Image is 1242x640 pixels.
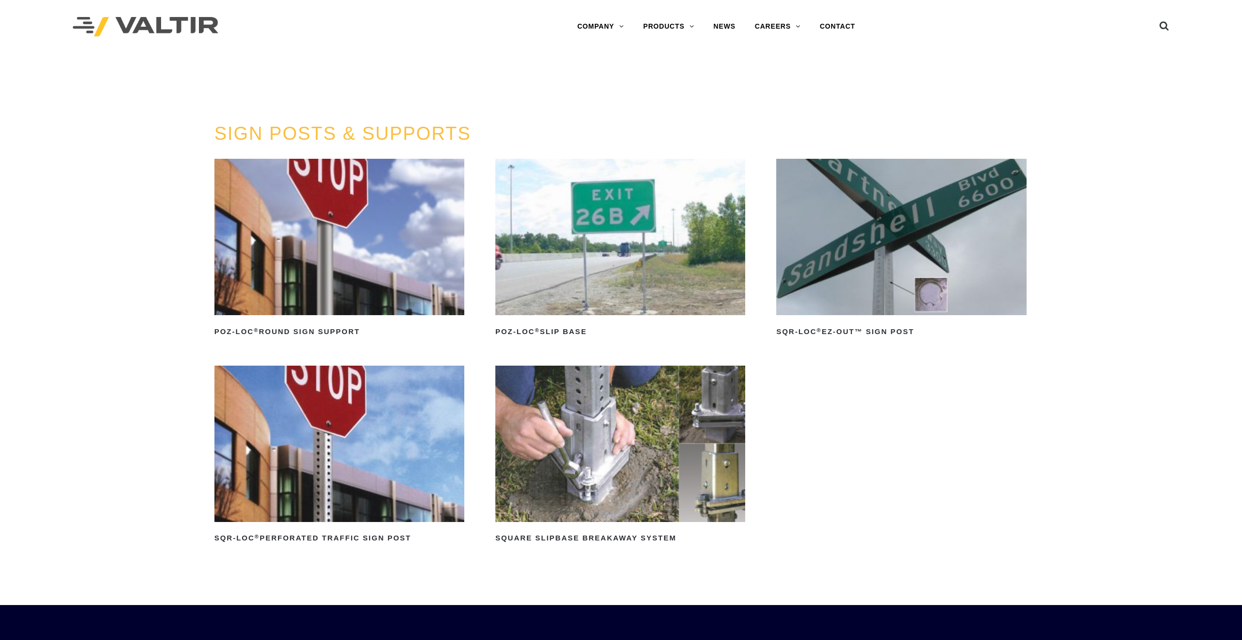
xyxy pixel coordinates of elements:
[568,17,634,36] a: COMPANY
[776,324,1027,339] h2: SQR-LOC EZ-Out™ Sign Post
[817,327,821,333] sup: ®
[255,534,260,539] sup: ®
[73,17,218,37] img: Valtir
[214,123,471,144] a: SIGN POSTS & SUPPORTS
[495,324,746,339] h2: POZ-LOC Slip Base
[214,159,465,339] a: POZ-LOC®Round Sign Support
[495,159,746,339] a: POZ-LOC®Slip Base
[704,17,745,36] a: NEWS
[810,17,865,36] a: CONTACT
[214,324,465,339] h2: POZ-LOC Round Sign Support
[254,327,259,333] sup: ®
[214,366,465,546] a: SQR-LOC®Perforated Traffic Sign Post
[535,327,539,333] sup: ®
[634,17,704,36] a: PRODUCTS
[776,159,1027,339] a: SQR-LOC®EZ-Out™ Sign Post
[495,531,746,546] h2: Square Slipbase Breakaway System
[745,17,810,36] a: CAREERS
[214,531,465,546] h2: SQR-LOC Perforated Traffic Sign Post
[495,366,746,546] a: Square Slipbase Breakaway System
